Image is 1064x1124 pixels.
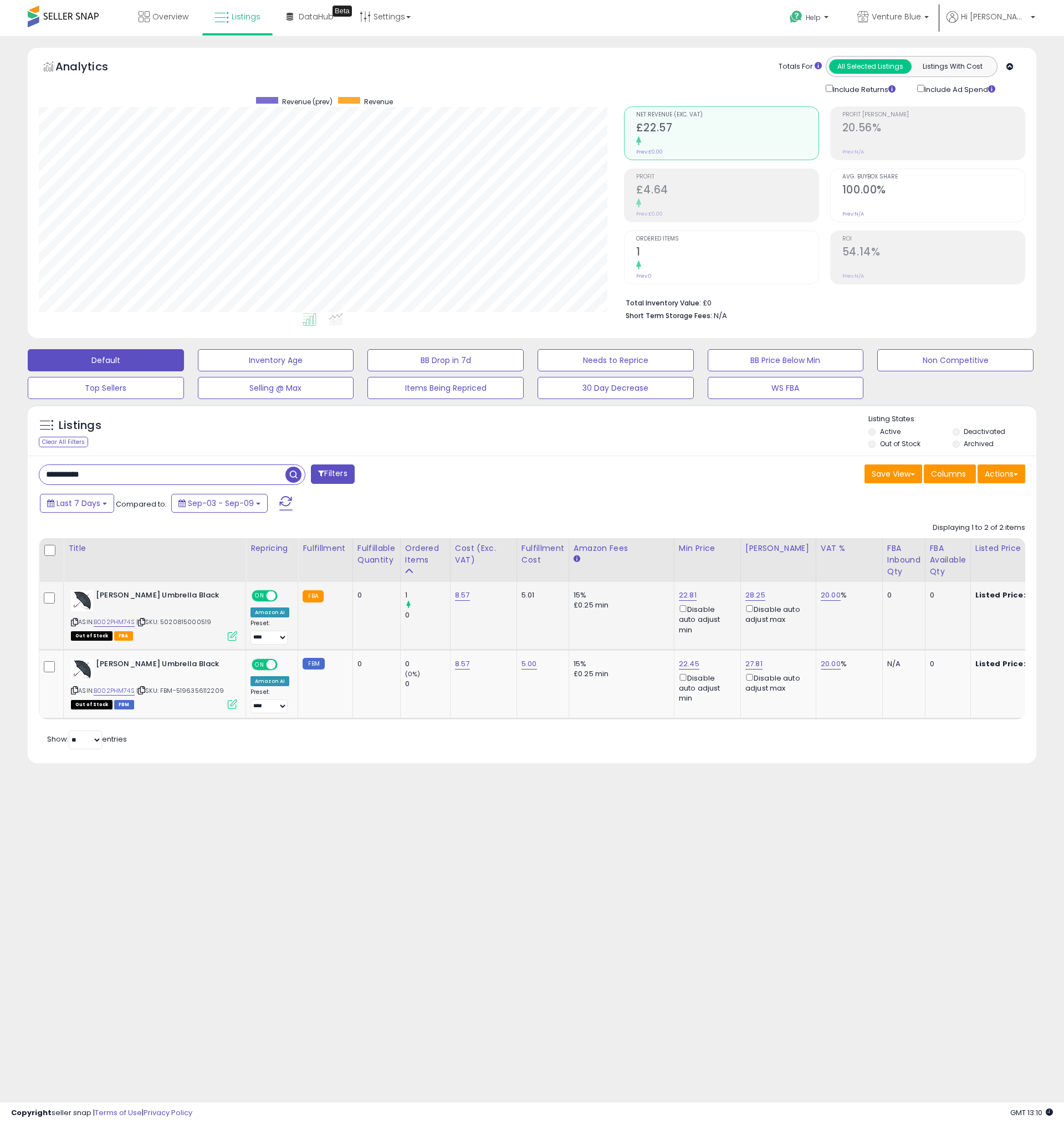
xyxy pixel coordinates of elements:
[250,543,293,554] div: Repricing
[574,590,666,600] div: 15%
[198,349,354,371] button: Inventory Age
[636,112,819,118] span: Net Revenue (Exc. VAT)
[71,659,93,680] img: 31HqJX3ApOL._SL40_.jpg
[276,591,294,601] span: OFF
[931,468,966,479] span: Columns
[930,543,966,578] div: FBA Available Qty
[59,418,101,433] h5: Listings
[868,414,1036,425] p: Listing States:
[964,427,1005,436] label: Deactivated
[521,543,564,566] div: Fulfillment Cost
[152,11,188,22] span: Overview
[842,211,864,217] small: Prev: N/A
[877,349,1034,371] button: Non Competitive
[94,617,135,627] a: B002PHM74S
[232,11,260,22] span: Listings
[303,543,347,554] div: Fulfillment
[405,610,450,620] div: 0
[71,590,93,611] img: 31HqJX3ApOL._SL40_.jpg
[114,631,133,641] span: FBA
[887,590,917,600] div: 0
[924,464,976,483] button: Columns
[745,590,765,601] a: 28.25
[817,83,909,95] div: Include Returns
[842,112,1025,118] span: Profit [PERSON_NAME]
[821,543,878,554] div: VAT %
[829,59,912,74] button: All Selected Listings
[40,494,114,513] button: Last 7 Days
[455,543,512,566] div: Cost (Exc. VAT)
[538,377,694,399] button: 30 Day Decrease
[96,659,231,672] b: [PERSON_NAME] Umbrella Black
[521,590,560,600] div: 5.01
[714,310,727,321] span: N/A
[94,686,135,696] a: B002PHM74S
[367,349,524,371] button: BB Drop in 7d
[636,183,819,198] h2: £4.64
[679,658,699,670] a: 22.45
[253,591,267,601] span: ON
[745,658,763,670] a: 27.81
[636,174,819,180] span: Profit
[116,499,167,509] span: Compared to:
[708,349,864,371] button: BB Price Below Min
[250,676,289,686] div: Amazon AI
[842,236,1025,242] span: ROI
[842,183,1025,198] h2: 100.00%
[188,498,254,509] span: Sep-03 - Sep-09
[28,349,184,371] button: Default
[933,523,1025,533] div: Displaying 1 to 2 of 2 items
[47,734,127,744] span: Show: entries
[250,688,289,713] div: Preset:
[364,97,393,106] span: Revenue
[975,590,1026,600] b: Listed Price:
[405,590,450,600] div: 1
[303,658,324,670] small: FBM
[821,659,874,669] div: %
[679,603,732,635] div: Disable auto adjust min
[574,669,666,679] div: £0.25 min
[114,700,134,709] span: FBM
[964,439,994,448] label: Archived
[68,543,241,554] div: Title
[781,2,840,36] a: Help
[455,658,470,670] a: 8.57
[842,174,1025,180] span: Avg. Buybox Share
[39,437,88,447] div: Clear All Filters
[636,236,819,242] span: Ordered Items
[250,620,289,645] div: Preset:
[978,464,1025,483] button: Actions
[975,658,1026,669] b: Listed Price:
[276,660,294,669] span: OFF
[679,543,736,554] div: Min Price
[880,439,920,448] label: Out of Stock
[57,498,100,509] span: Last 7 Days
[806,13,821,22] span: Help
[28,377,184,399] button: Top Sellers
[821,590,841,601] a: 20.00
[636,273,652,279] small: Prev: 0
[136,617,211,626] span: | SKU: 5020815000519
[311,464,354,484] button: Filters
[405,679,450,689] div: 0
[745,672,807,693] div: Disable auto adjust max
[357,543,396,566] div: Fulfillable Quantity
[574,554,580,564] small: Amazon Fees.
[332,6,352,17] div: Tooltip anchor
[303,590,323,602] small: FBA
[745,603,807,625] div: Disable auto adjust max
[455,590,470,601] a: 8.57
[171,494,268,513] button: Sep-03 - Sep-09
[636,121,819,136] h2: £22.57
[538,349,694,371] button: Needs to Reprice
[574,600,666,610] div: £0.25 min
[574,659,666,669] div: 15%
[708,377,864,399] button: WS FBA
[636,246,819,260] h2: 1
[909,83,1013,95] div: Include Ad Spend
[779,62,822,72] div: Totals For
[626,295,1017,309] li: £0
[250,607,289,617] div: Amazon AI
[71,590,237,640] div: ASIN:
[636,149,663,155] small: Prev: £0.00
